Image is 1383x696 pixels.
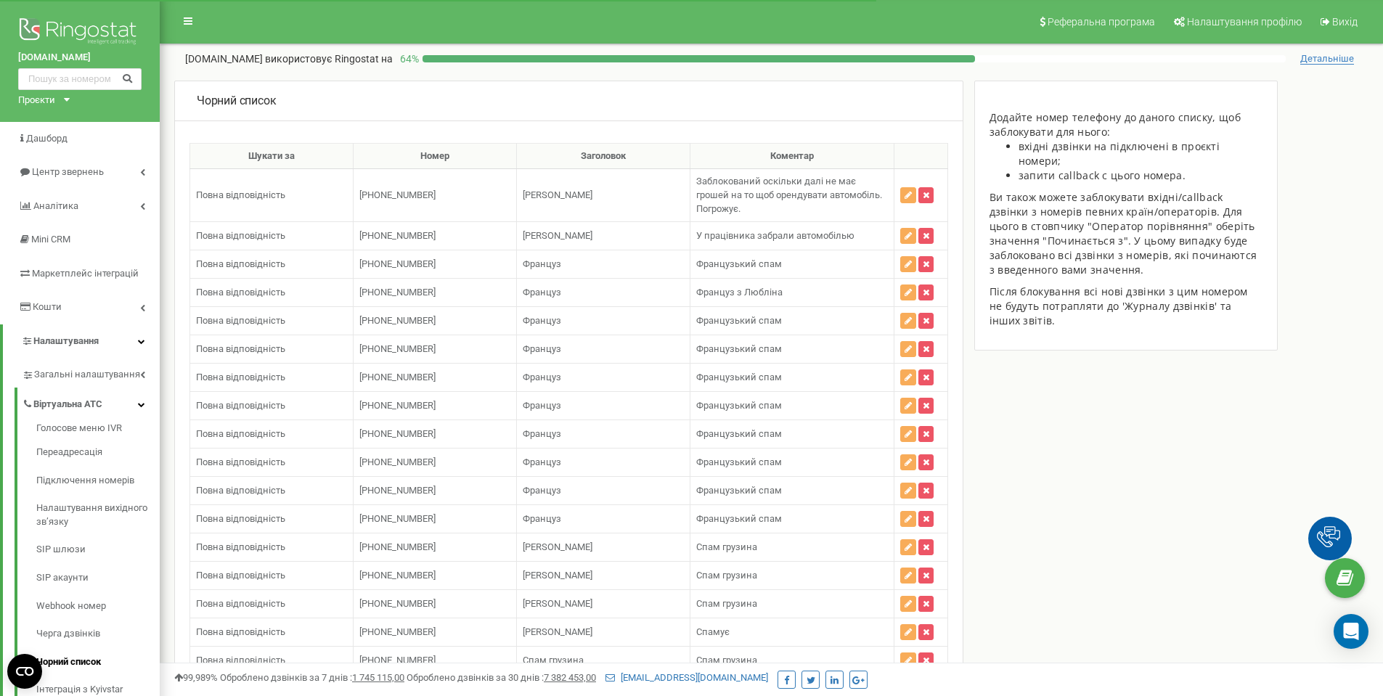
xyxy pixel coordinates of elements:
span: Французький спам [696,315,782,326]
span: [PHONE_NUMBER] [359,457,436,467]
span: [PHONE_NUMBER] [359,598,436,609]
img: Ringostat logo [18,15,142,51]
span: Віртуальна АТС [33,398,102,412]
span: Спам грузина [696,598,757,609]
span: Повна відповідність [196,541,285,552]
span: Реферальна програма [1048,16,1155,28]
span: Спам грузина [523,655,584,666]
span: Француз [523,400,561,411]
p: Після блокування всі нові дзвінки з цим номером не будуть потрапляти до 'Журналу дзвінків' та інш... [990,284,1263,328]
a: [DOMAIN_NAME] [18,51,142,65]
span: Француз [523,428,561,439]
div: Open Intercom Messenger [1334,614,1368,649]
span: Налаштування профілю [1187,16,1302,28]
span: Французький спам [696,372,782,382]
a: Загальні налаштування [22,358,160,388]
li: вхідні дзвінки на підключені в проєкті номери; [1019,139,1263,168]
span: [PERSON_NAME] [523,189,592,200]
span: [PERSON_NAME] [523,230,592,241]
span: 99,989% [174,672,218,683]
span: Французький спам [696,343,782,354]
a: Налаштування вихідного зв’язку [36,495,160,536]
span: [PERSON_NAME] [523,598,592,609]
span: Повна відповідність [196,189,285,200]
span: використовує Ringostat на [265,53,393,65]
span: Француз [523,372,561,382]
span: Повна відповідність [196,400,285,411]
div: Проєкти [18,94,55,107]
span: Кошти [33,301,62,312]
span: Повна відповідність [196,513,285,524]
span: Вихід [1332,16,1358,28]
p: [DOMAIN_NAME] [185,52,393,66]
span: Повна відповідність [196,315,285,326]
span: Француз [523,258,561,269]
span: Маркетплейс інтеграцій [32,268,139,279]
a: Переадресація [36,439,160,467]
span: Француз [523,513,561,524]
a: Чорний список [36,648,160,676]
span: Спам грузина [696,570,757,581]
span: Французький спам [696,428,782,439]
span: Повна відповідність [196,258,285,269]
span: Повна відповідність [196,287,285,298]
span: [PHONE_NUMBER] [359,372,436,382]
span: Повна відповідність [196,626,285,637]
span: Француз [523,315,561,326]
u: 1 745 115,00 [352,672,404,683]
span: [PHONE_NUMBER] [359,428,436,439]
a: [EMAIL_ADDRESS][DOMAIN_NAME] [605,672,768,683]
span: [PHONE_NUMBER] [359,230,436,241]
span: Повна відповідність [196,655,285,666]
span: Загальні налаштування [34,368,140,382]
a: Підключення номерів [36,467,160,495]
span: Повна відповідність [196,598,285,609]
span: [PHONE_NUMBER] [359,570,436,581]
span: Французький спам [696,400,782,411]
span: Повна відповідність [196,570,285,581]
span: Оброблено дзвінків за 30 днів : [407,672,596,683]
span: [PHONE_NUMBER] [359,258,436,269]
span: [PHONE_NUMBER] [359,287,436,298]
span: Спамує [696,626,730,637]
span: Французький спам [696,457,782,467]
th: Заголовок [517,143,690,169]
span: Повна відповідність [196,372,285,382]
p: Чорний список [197,93,276,110]
button: Open CMP widget [7,654,42,689]
span: [PHONE_NUMBER] [359,343,436,354]
span: [PHONE_NUMBER] [359,513,436,524]
span: [PHONE_NUMBER] [359,626,436,637]
span: Повна відповідність [196,457,285,467]
span: [PHONE_NUMBER] [359,541,436,552]
a: Віртуальна АТС [22,388,160,417]
span: Француз [523,287,561,298]
th: Номер [354,143,517,169]
li: запити callback с цього номера. [1019,168,1263,183]
span: Спам грузина [696,541,757,552]
span: Спам грузина [696,655,757,666]
span: Аналiтика [33,200,78,211]
span: Повна відповідність [196,428,285,439]
span: Повна відповідність [196,343,285,354]
a: SIP акаунти [36,564,160,592]
input: Пошук за номером [18,68,142,90]
span: Француз [523,485,561,496]
span: Mini CRM [31,234,70,245]
span: [PHONE_NUMBER] [359,189,436,200]
span: Повна відповідність [196,230,285,241]
span: Французький спам [696,258,782,269]
span: [PERSON_NAME] [523,570,592,581]
span: Детальніше [1300,53,1354,65]
span: [PHONE_NUMBER] [359,485,436,496]
span: Дашборд [26,133,68,144]
span: [PERSON_NAME] [523,626,592,637]
a: Черга дзвінків [36,621,160,649]
span: [PHONE_NUMBER] [359,655,436,666]
a: Webhook номер [36,592,160,621]
p: Ви також можете заблокувати вхідні/callback дзвінки з номерів певних країн/операторів. Для цього ... [990,190,1263,277]
span: Повна відповідність [196,485,285,496]
p: 64 % [393,52,423,66]
span: [PHONE_NUMBER] [359,400,436,411]
span: Француз [523,343,561,354]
